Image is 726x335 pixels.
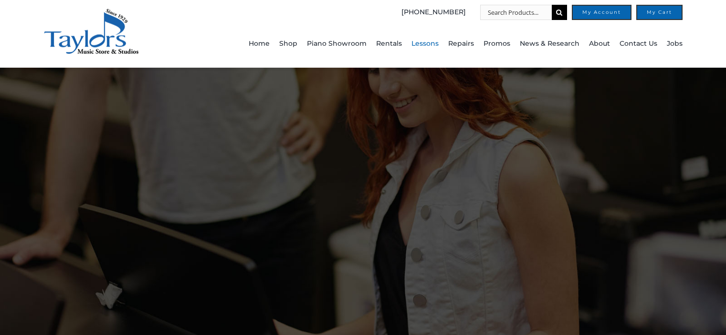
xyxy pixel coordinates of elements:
span: Promos [484,36,510,51]
a: Lessons [411,20,439,68]
nav: Main Menu [210,20,683,68]
span: Shop [279,36,297,51]
a: Rentals [376,20,402,68]
span: About [589,36,610,51]
span: Repairs [448,36,474,51]
nav: Top Right [210,5,683,20]
span: Lessons [411,36,439,51]
a: My Account [572,5,631,20]
a: Shop [279,20,297,68]
a: My Cart [636,5,683,20]
a: Promos [484,20,510,68]
span: News & Research [520,36,579,51]
a: Contact Us [620,20,657,68]
span: Contact Us [620,36,657,51]
input: Search [552,5,567,20]
span: Piano Showroom [307,36,367,51]
span: Jobs [667,36,683,51]
span: Rentals [376,36,402,51]
input: Search Products... [480,5,552,20]
a: About [589,20,610,68]
a: News & Research [520,20,579,68]
a: taylors-music-store-west-chester [43,7,139,17]
a: Home [249,20,270,68]
a: Piano Showroom [307,20,367,68]
a: Repairs [448,20,474,68]
a: Jobs [667,20,683,68]
span: Home [249,36,270,51]
a: [PHONE_NUMBER] [401,5,466,20]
